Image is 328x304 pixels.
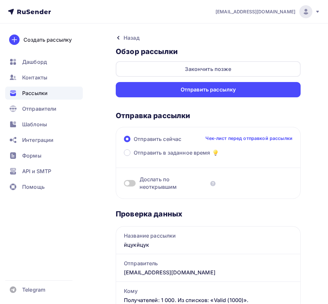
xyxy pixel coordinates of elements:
span: Формы [22,152,41,159]
span: Интеграции [22,136,53,144]
a: Отправители [5,102,83,115]
div: Кому [116,282,186,296]
a: Формы [5,149,83,162]
span: Отправить сейчас [134,135,181,143]
a: Шаблоны [5,118,83,131]
div: Закончить позже [185,65,231,73]
a: [EMAIL_ADDRESS][DOMAIN_NAME] [216,5,320,18]
span: Рассылки [22,89,48,97]
div: йцукйцук [116,240,300,254]
div: Отправить рассылку [181,86,236,93]
span: Дашборд [22,58,47,66]
div: Создать рассылку [23,36,72,44]
span: Помощь [22,183,45,191]
span: API и SMTP [22,167,51,175]
div: Проверка данных [116,209,301,218]
span: Шаблоны [22,120,47,128]
a: Дашборд [5,55,83,68]
span: Telegram [22,286,45,294]
a: Чек-лист перед отправкой рассылки [205,135,292,142]
span: Контакты [22,74,47,81]
a: Рассылки [5,87,83,100]
div: Название рассылки [116,227,186,240]
span: Дослать по неоткрывшим [140,176,208,191]
span: Отправители [22,105,57,113]
div: [EMAIL_ADDRESS][DOMAIN_NAME] [116,268,300,282]
span: Отправить в заданное время [134,149,210,157]
span: [EMAIL_ADDRESS][DOMAIN_NAME] [216,8,295,15]
div: Отправитель [116,254,186,268]
h3: Обзор рассылки [116,47,301,56]
div: Отправка рассылки [116,111,301,120]
div: Назад [124,34,140,42]
a: Контакты [5,71,83,84]
div: Получателей: 1 000. Из списков: «Valid (1000)». [124,296,292,304]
